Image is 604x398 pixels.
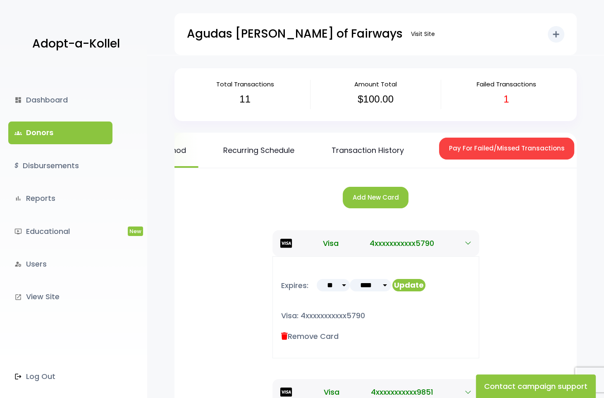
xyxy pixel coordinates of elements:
[28,24,120,64] a: Adopt-a-Kollel
[32,33,120,54] p: Adopt-a-Kollel
[8,122,112,144] a: groupsDonors
[439,138,574,160] button: Pay For Failed/Missed Transactions
[324,386,339,398] span: Visa
[371,386,433,398] span: 4xxxxxxxxxxx9851
[8,365,112,388] a: Log Out
[551,29,561,39] i: add
[8,89,112,111] a: dashboardDashboard
[14,293,22,301] i: launch
[447,93,565,105] h3: 1
[8,253,112,275] a: manage_accountsUsers
[392,279,425,291] button: Update
[476,80,536,88] span: Failed Transactions
[187,24,403,44] p: Agudas [PERSON_NAME] of Fairways
[548,26,564,43] button: add
[272,230,479,256] button: Visa 4xxxxxxxxxxx5790
[14,228,22,235] i: ondemand_video
[216,80,274,88] span: Total Transactions
[8,187,112,210] a: bar_chartReports
[407,26,439,42] a: Visit Site
[211,133,307,168] a: Recurring Schedule
[14,96,22,104] i: dashboard
[8,220,112,243] a: ondemand_videoEducationalNew
[14,195,22,202] i: bar_chart
[370,238,434,249] span: 4xxxxxxxxxxx5790
[281,279,308,300] p: Expires:
[14,160,19,172] i: $
[317,93,434,105] h3: $100.00
[14,129,22,137] span: groups
[186,93,304,105] h3: 11
[8,155,112,177] a: $Disbursements
[281,331,339,342] label: Remove Card
[343,187,408,209] button: Add New Card
[323,238,339,249] span: Visa
[281,309,470,322] p: Visa: 4xxxxxxxxxxx5790
[14,260,22,268] i: manage_accounts
[319,133,416,168] a: Transaction History
[8,286,112,308] a: launchView Site
[128,226,143,236] span: New
[354,80,397,88] span: Amount Total
[476,374,596,398] button: Contact campaign support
